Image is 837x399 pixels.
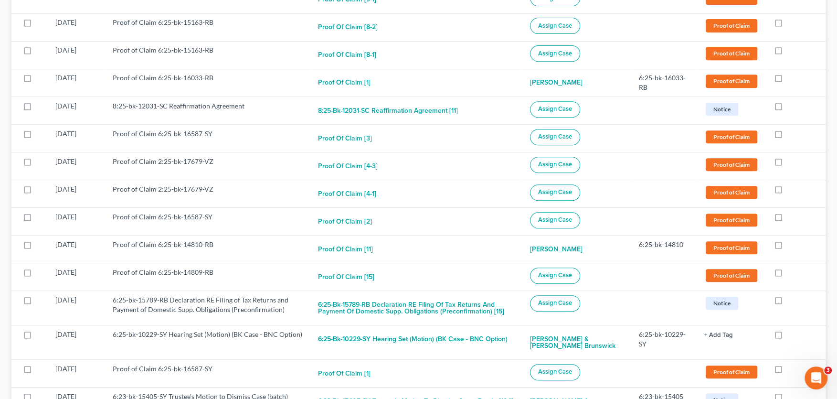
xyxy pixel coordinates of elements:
a: Proof of Claim [704,184,759,200]
td: 6:25-bk-15789-RB Declaration RE Filing of Tax Returns and Payment of Domestic Supp. Obligations (... [105,291,310,325]
span: Proof of Claim [706,75,757,87]
a: Proof of Claim [704,240,759,256]
span: Assign Case [538,105,572,113]
button: Proof of Claim [8-1] [318,45,376,65]
td: [DATE] [48,208,105,236]
button: Proof of Claim [3] [318,129,372,148]
button: Proof of Claim [1] [318,364,371,383]
a: Proof of Claim [704,212,759,228]
span: Assign Case [538,368,572,376]
td: [DATE] [48,69,105,97]
td: Proof of Claim 2:25-bk-17679-VZ [105,180,310,208]
a: Notice [704,295,759,311]
span: Assign Case [538,271,572,279]
td: [DATE] [48,263,105,291]
span: Proof of Claim [706,130,757,143]
span: Assign Case [538,216,572,224]
td: 6:25-bk-16033-RB [631,69,697,97]
span: Assign Case [538,188,572,196]
button: 8:25-bk-12031-SC Reaffirmation Agreement [11] [318,101,458,120]
button: Assign Case [530,129,580,145]
button: Assign Case [530,295,580,312]
a: Proof of Claim [704,129,759,145]
span: Proof of Claim [706,47,757,60]
button: Proof of Claim [11] [318,240,373,259]
a: + Add Tag [704,330,759,339]
a: [PERSON_NAME] [530,73,583,92]
button: Assign Case [530,364,580,380]
a: Proof of Claim [704,45,759,61]
a: Proof of Claim [704,157,759,173]
td: 8:25-bk-12031-SC Reaffirmation Agreement [105,97,310,125]
button: Assign Case [530,212,580,228]
td: 6:25-bk-10229-SY [631,325,697,360]
button: Assign Case [530,45,580,62]
button: Assign Case [530,184,580,201]
button: Proof of Claim [15] [318,268,374,287]
td: [DATE] [48,152,105,180]
a: [PERSON_NAME] & [PERSON_NAME] Brunswick [530,330,624,356]
span: Proof of Claim [706,19,757,32]
td: [DATE] [48,325,105,360]
span: Proof of Claim [706,241,757,254]
a: Proof of Claim [704,18,759,33]
td: Proof of Claim 6:25-bk-16033-RB [105,69,310,97]
td: 6:25-bk-10229-SY Hearing Set (Motion) (BK Case - BNC Option) [105,325,310,360]
span: Proof of Claim [706,158,757,171]
td: [DATE] [48,360,105,388]
td: Proof of Claim 6:25-bk-16587-SY [105,208,310,236]
span: Notice [706,297,738,310]
a: Proof of Claim [704,364,759,380]
button: Proof of Claim [4-3] [318,157,378,176]
button: Proof of Claim [8-2] [318,18,378,37]
a: Proof of Claim [704,73,759,89]
td: [DATE] [48,291,105,325]
td: Proof of Claim 2:25-bk-17679-VZ [105,152,310,180]
button: Proof of Claim [4-1] [318,184,376,204]
td: Proof of Claim 6:25-bk-15163-RB [105,13,310,41]
button: Proof of Claim [2] [318,212,372,231]
button: Assign Case [530,101,580,118]
button: Assign Case [530,157,580,173]
td: Proof of Claim 6:25-bk-14809-RB [105,263,310,291]
span: Assign Case [538,50,572,57]
button: Assign Case [530,18,580,34]
span: Assign Case [538,299,572,307]
td: Proof of Claim 6:25-bk-15163-RB [105,41,310,69]
a: Proof of Claim [704,268,759,283]
td: [DATE] [48,13,105,41]
span: Proof of Claim [706,269,757,282]
td: [DATE] [48,41,105,69]
span: 3 [824,367,832,374]
button: + Add Tag [704,332,733,338]
a: [PERSON_NAME] [530,240,583,259]
td: [DATE] [48,125,105,152]
span: Proof of Claim [706,214,757,226]
td: Proof of Claim 6:25-bk-14810-RB [105,236,310,263]
td: Proof of Claim 6:25-bk-16587-SY [105,125,310,152]
button: 6:25-bk-15789-RB Declaration RE Filing of Tax Returns and Payment of Domestic Supp. Obligations (... [318,295,515,321]
td: [DATE] [48,97,105,125]
span: Proof of Claim [706,366,757,378]
span: Assign Case [538,161,572,168]
iframe: Intercom live chat [805,367,827,389]
button: Proof of Claim [1] [318,73,371,92]
button: 6:25-bk-10229-SY Hearing Set (Motion) (BK Case - BNC Option) [318,330,508,349]
td: 6:25-bk-14810 [631,236,697,263]
span: Notice [706,103,738,116]
td: Proof of Claim 6:25-bk-16587-SY [105,360,310,388]
span: Proof of Claim [706,186,757,199]
span: Assign Case [538,22,572,30]
a: Notice [704,101,759,117]
td: [DATE] [48,236,105,263]
span: Assign Case [538,133,572,140]
button: Assign Case [530,268,580,284]
td: [DATE] [48,180,105,208]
